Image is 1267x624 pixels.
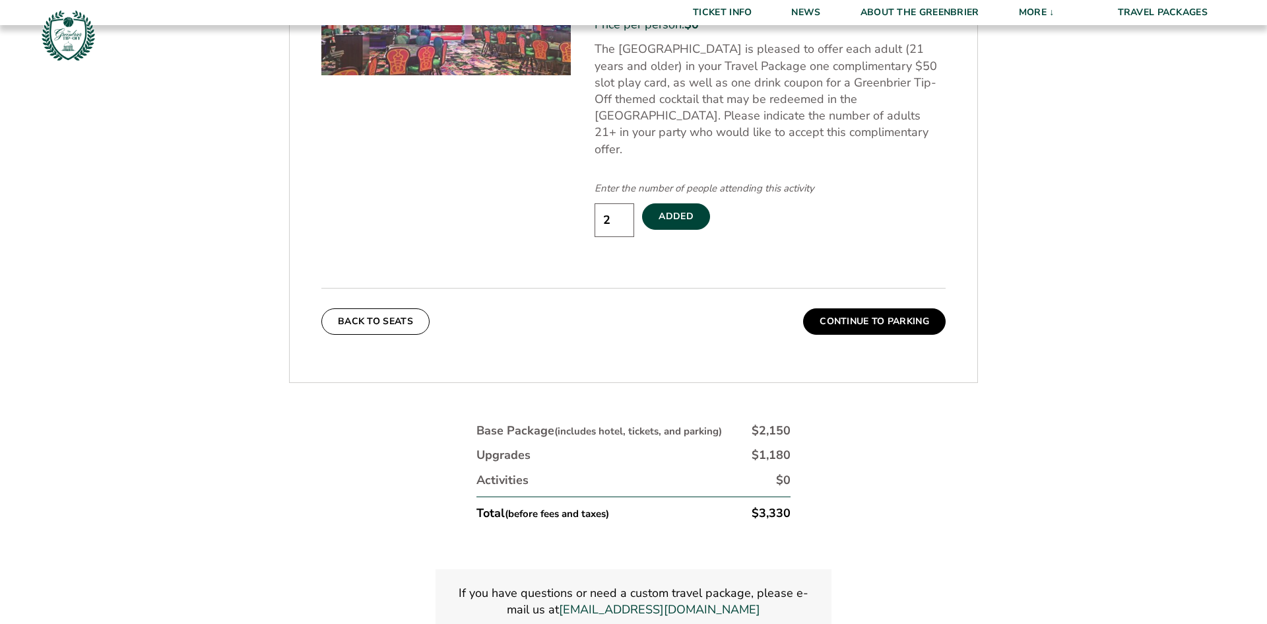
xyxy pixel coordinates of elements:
[752,423,791,439] div: $2,150
[476,423,722,439] div: Base Package
[752,447,791,464] div: $1,180
[776,472,791,489] div: $0
[451,585,816,618] p: If you have questions or need a custom travel package, please e-mail us at
[803,308,946,335] button: Continue To Parking
[595,41,946,157] p: The [GEOGRAPHIC_DATA] is pleased to offer each adult (21 years and older) in your Travel Package ...
[642,203,710,230] label: Added
[505,507,609,520] small: (before fees and taxes)
[476,447,531,464] div: Upgrades
[595,182,946,195] div: Enter the number of people attending this activity
[554,425,722,438] small: (includes hotel, tickets, and parking)
[752,505,791,522] div: $3,330
[476,472,529,489] div: Activities
[321,308,430,335] button: Back To Seats
[40,7,97,64] img: Greenbrier Tip-Off
[559,602,760,618] a: Link greenbriertipoff@intersport.global
[476,505,609,522] div: Total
